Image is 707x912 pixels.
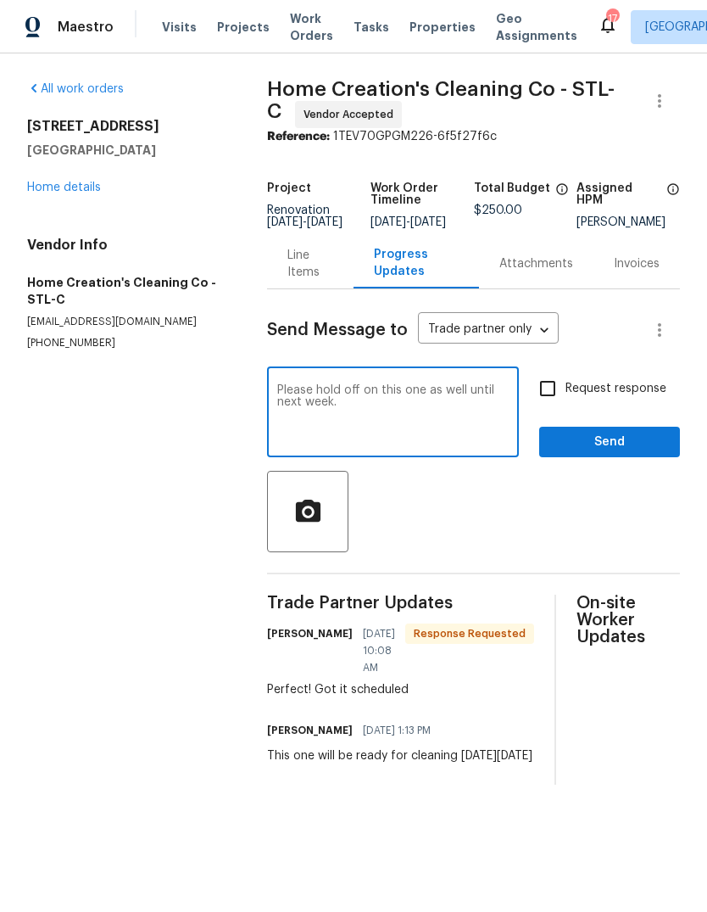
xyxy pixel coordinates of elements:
h6: [PERSON_NAME] [267,625,353,642]
span: Response Requested [407,625,532,642]
span: Properties [409,19,476,36]
p: [PHONE_NUMBER] [27,336,226,350]
h6: [PERSON_NAME] [267,722,353,739]
div: Trade partner only [418,316,559,344]
span: Visits [162,19,197,36]
span: [DATE] 10:08 AM [363,625,395,676]
h5: Project [267,182,311,194]
h5: Assigned HPM [576,182,661,206]
span: $250.00 [474,204,522,216]
div: Line Items [287,247,333,281]
h5: [GEOGRAPHIC_DATA] [27,142,226,159]
p: [EMAIL_ADDRESS][DOMAIN_NAME] [27,315,226,329]
div: Attachments [499,255,573,272]
textarea: Please hold off on this one as well until next week. [277,384,509,444]
h5: Home Creation's Cleaning Co - STL-C [27,274,226,308]
span: Send [553,432,666,453]
span: Renovation [267,204,342,228]
span: - [267,216,342,228]
h5: Total Budget [474,182,550,194]
span: The total cost of line items that have been proposed by Opendoor. This sum includes line items th... [555,182,569,204]
span: Trade Partner Updates [267,595,534,612]
div: [PERSON_NAME] [576,216,680,228]
span: [DATE] [370,216,406,228]
span: Tasks [353,21,389,33]
span: [DATE] [307,216,342,228]
div: 17 [606,10,618,27]
span: [DATE] 1:13 PM [363,722,431,739]
h4: Vendor Info [27,237,226,254]
div: 1TEV70GPGM226-6f5f27f6c [267,128,680,145]
a: Home details [27,182,101,193]
span: Request response [565,380,666,398]
div: Progress Updates [374,246,459,280]
span: Home Creation's Cleaning Co - STL-C [267,79,615,121]
span: The hpm assigned to this work order. [666,182,680,216]
span: [DATE] [267,216,303,228]
span: [DATE] [410,216,446,228]
span: Geo Assignments [496,10,577,44]
b: Reference: [267,131,330,143]
a: All work orders [27,83,124,95]
button: Send [539,427,680,458]
h2: [STREET_ADDRESS] [27,118,226,135]
span: - [370,216,446,228]
span: Projects [217,19,270,36]
div: Perfect! Got it scheduled [267,681,534,698]
h5: Work Order Timeline [370,182,474,206]
span: Vendor Accepted [303,106,400,123]
div: Invoices [614,255,660,272]
span: Maestro [58,19,114,36]
span: Work Orders [290,10,333,44]
span: Send Message to [267,322,408,339]
div: This one will be ready for cleaning [DATE][DATE] [267,747,532,764]
span: On-site Worker Updates [576,595,680,646]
